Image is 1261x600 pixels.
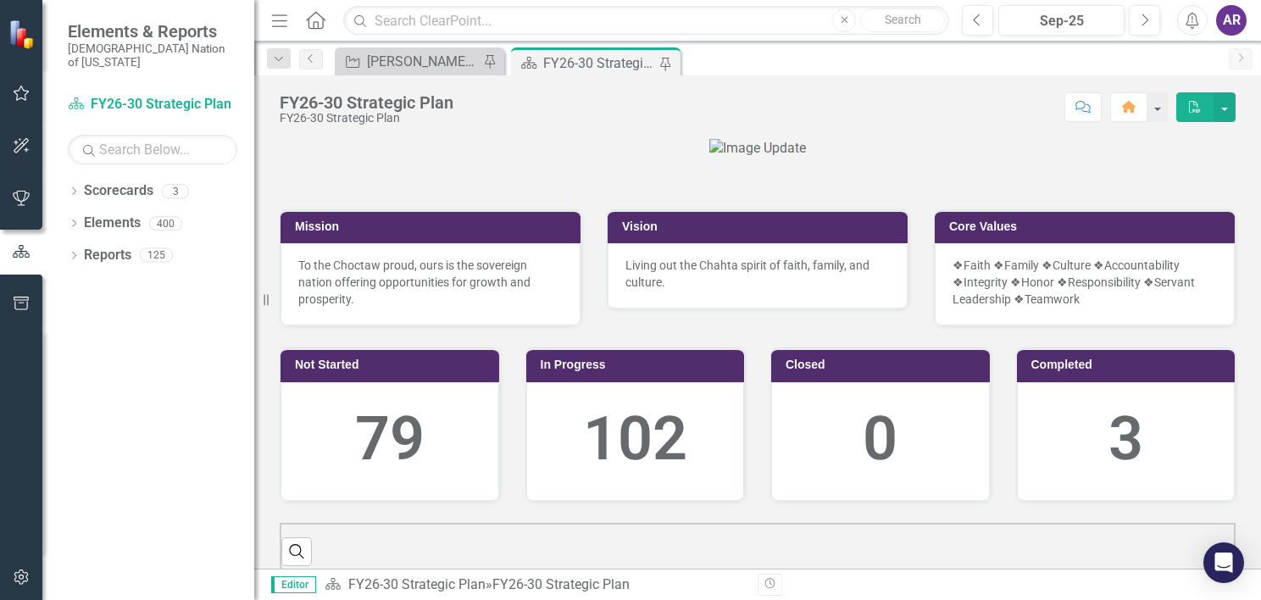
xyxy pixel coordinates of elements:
div: 79 [298,396,481,483]
img: ClearPoint Strategy [7,18,39,50]
div: FY26-30 Strategic Plan [280,112,453,125]
p: ❖Faith ❖Family ❖Culture ❖Accountability ❖Integrity ❖Honor ❖Responsibility ❖Servant Leadership ❖Te... [953,257,1217,308]
button: Search [860,8,945,32]
h3: Completed [1031,358,1227,371]
div: 0 [789,396,972,483]
h3: Mission [295,220,572,233]
div: Sep-25 [1004,11,1119,31]
div: [PERSON_NAME] SO's [367,51,479,72]
a: Reports [84,246,131,265]
h3: Vision [622,220,899,233]
div: 125 [140,248,173,263]
div: » [325,575,745,595]
h3: Not Started [295,358,491,371]
a: Scorecards [84,181,153,201]
small: [DEMOGRAPHIC_DATA] Nation of [US_STATE] [68,42,237,69]
input: Search ClearPoint... [343,6,949,36]
a: FY26-30 Strategic Plan [348,576,486,592]
img: Image Update [709,139,806,158]
span: Elements & Reports [68,21,237,42]
div: 3 [1035,396,1218,483]
div: FY26-30 Strategic Plan [280,93,453,112]
button: Sep-25 [998,5,1125,36]
a: Elements [84,214,141,233]
span: Search [885,13,921,26]
h3: Closed [786,358,981,371]
span: To the Choctaw proud, ours is the sovereign nation offering opportunities for growth and prosperity. [298,258,531,306]
div: Open Intercom Messenger [1203,542,1244,583]
button: AR [1216,5,1247,36]
span: Living out the Chahta spirit of faith, family, and culture. [625,258,869,289]
h3: Core Values [949,220,1226,233]
a: FY26-30 Strategic Plan [68,95,237,114]
a: [PERSON_NAME] SO's [339,51,479,72]
div: 400 [149,216,182,231]
span: Editor [271,576,316,593]
div: FY26-30 Strategic Plan [543,53,655,74]
div: 102 [544,396,727,483]
div: FY26-30 Strategic Plan [492,576,630,592]
div: 3 [162,184,189,198]
input: Search Below... [68,135,237,164]
h3: In Progress [541,358,736,371]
